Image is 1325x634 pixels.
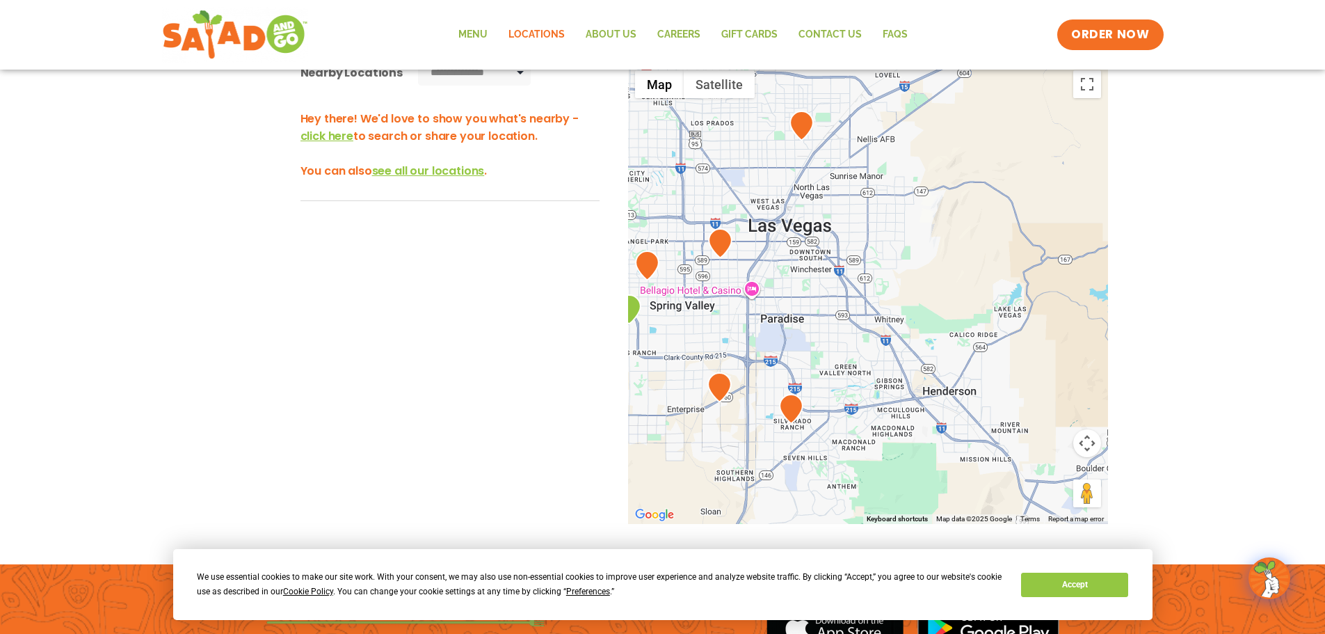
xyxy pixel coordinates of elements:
[300,64,403,81] div: Nearby Locations
[1020,515,1040,523] a: Terms (opens in new tab)
[711,19,788,51] a: GIFT CARDS
[1073,429,1101,457] button: Map camera controls
[936,515,1012,523] span: Map data ©2025 Google
[300,128,353,144] span: click here
[1073,480,1101,507] button: Drag Pegman onto the map to open Street View
[448,19,498,51] a: Menu
[283,587,333,596] span: Cookie Policy
[635,70,684,98] button: Show street map
[632,506,677,524] a: Open this area in Google Maps (opens a new window)
[788,19,872,51] a: Contact Us
[1057,19,1163,50] a: ORDER NOW
[173,549,1153,620] div: Cookie Consent Prompt
[1071,26,1149,43] span: ORDER NOW
[498,19,575,51] a: Locations
[647,19,711,51] a: Careers
[632,506,677,524] img: Google
[197,570,1004,599] div: We use essential cookies to make our site work. With your consent, we may also use non-essential ...
[684,70,755,98] button: Show satellite imagery
[575,19,647,51] a: About Us
[448,19,918,51] nav: Menu
[1021,573,1128,597] button: Accept
[1048,515,1104,523] a: Report a map error
[162,7,309,63] img: new-SAG-logo-768×292
[1073,70,1101,98] button: Toggle fullscreen view
[867,514,928,524] button: Keyboard shortcuts
[300,110,600,180] h3: Hey there! We'd love to show you what's nearby - to search or share your location. You can also .
[1250,559,1289,598] img: wpChatIcon
[266,619,545,626] img: fork
[872,19,918,51] a: FAQs
[372,163,485,179] span: see all our locations
[566,587,610,596] span: Preferences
